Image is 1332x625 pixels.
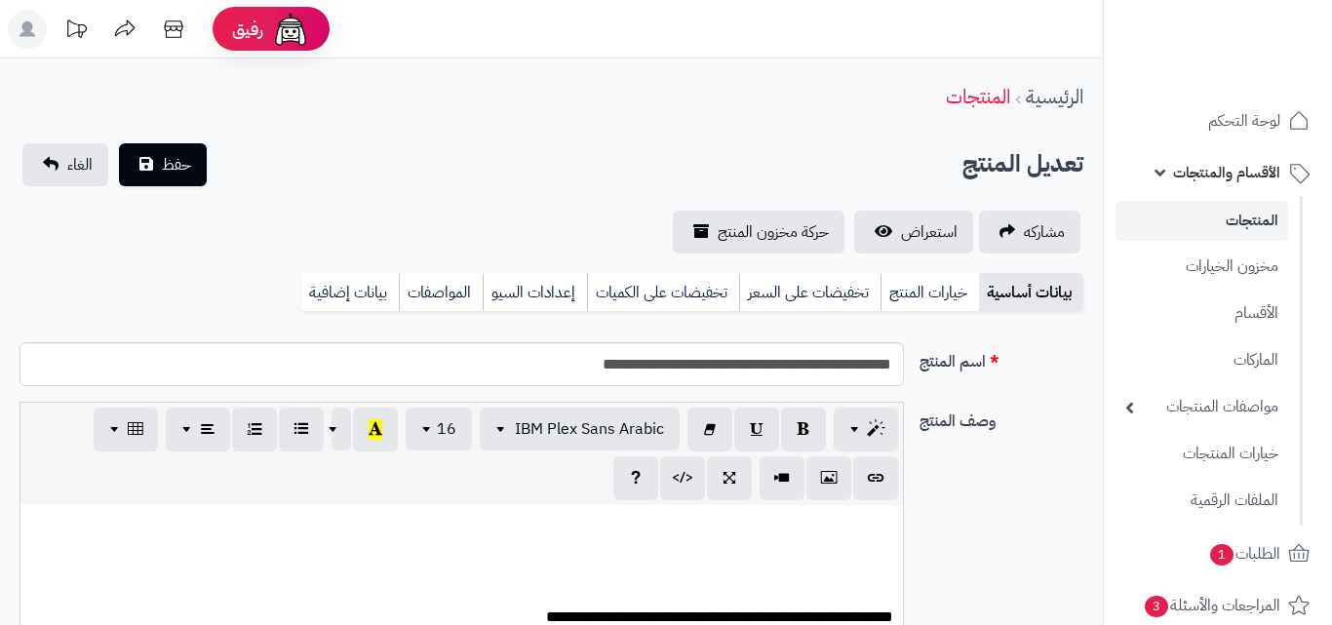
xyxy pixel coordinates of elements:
span: مشاركه [1024,220,1065,244]
a: الطلبات1 [1116,530,1320,577]
button: IBM Plex Sans Arabic [480,408,680,450]
a: المواصفات [399,273,483,312]
a: الأقسام [1116,293,1288,334]
span: رفيق [232,18,263,41]
span: الطلبات [1208,540,1280,567]
a: مشاركه [979,211,1080,254]
span: 16 [437,417,456,441]
a: بيانات إضافية [301,273,399,312]
a: المنتجات [946,82,1010,111]
a: خيارات المنتجات [1116,433,1288,475]
button: 16 [406,408,472,450]
a: مخزون الخيارات [1116,246,1288,288]
a: حركة مخزون المنتج [673,211,844,254]
span: IBM Plex Sans Arabic [515,417,664,441]
a: الماركات [1116,339,1288,381]
a: بيانات أساسية [979,273,1083,312]
a: تخفيضات على السعر [739,273,881,312]
a: المنتجات [1116,201,1288,241]
span: استعراض [901,220,958,244]
a: خيارات المنتج [881,273,979,312]
a: استعراض [854,211,973,254]
a: مواصفات المنتجات [1116,386,1288,428]
a: الملفات الرقمية [1116,480,1288,522]
a: إعدادات السيو [483,273,587,312]
span: المراجعات والأسئلة [1143,592,1280,619]
a: تحديثات المنصة [52,10,100,54]
h2: تعديل المنتج [962,144,1083,184]
label: وصف المنتج [912,402,1092,433]
span: لوحة التحكم [1208,107,1280,135]
span: الغاء [67,153,93,176]
img: ai-face.png [271,10,310,49]
a: الرئيسية [1026,82,1083,111]
a: تخفيضات على الكميات [587,273,739,312]
a: لوحة التحكم [1116,98,1320,144]
span: حركة مخزون المنتج [718,220,829,244]
button: حفظ [119,143,207,186]
span: 3 [1145,596,1168,617]
span: حفظ [162,153,191,176]
span: 1 [1210,544,1234,566]
label: اسم المنتج [912,342,1092,373]
a: الغاء [22,143,108,186]
span: الأقسام والمنتجات [1173,159,1280,186]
